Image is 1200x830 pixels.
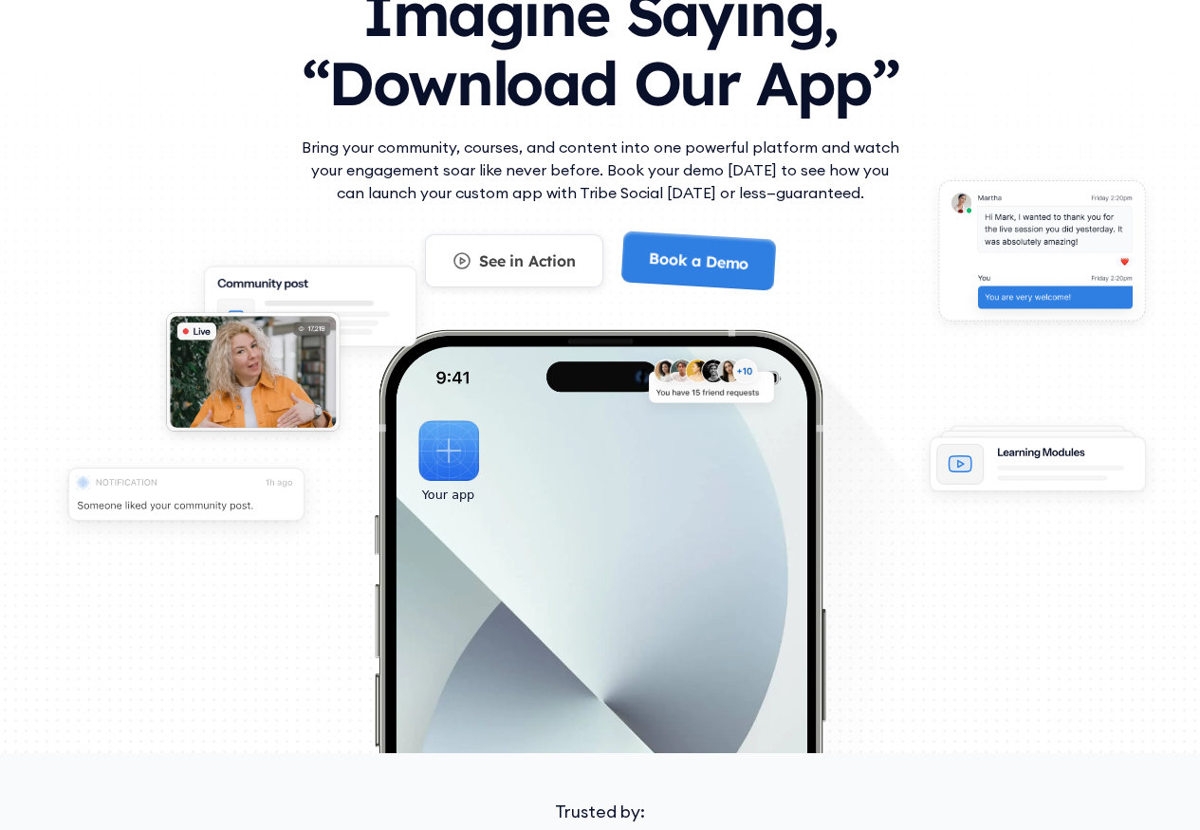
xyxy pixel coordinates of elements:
[422,485,474,506] div: Your app
[425,234,603,287] a: See in Action
[184,252,436,372] img: An illustration of Community Feed
[912,415,1164,514] img: An illustration of Learning Modules
[922,168,1162,341] img: An illustration of chat
[479,250,576,271] div: See in Action
[297,136,904,204] p: Bring your community, courses, and content into one powerful platform and watch your engagement s...
[38,799,1162,824] div: Trusted by:
[634,348,789,422] img: An illustration of New friends requests
[151,301,355,451] img: An illustration of Live video
[620,231,776,291] a: Book a Demo
[48,453,324,545] img: An illustration of push notification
